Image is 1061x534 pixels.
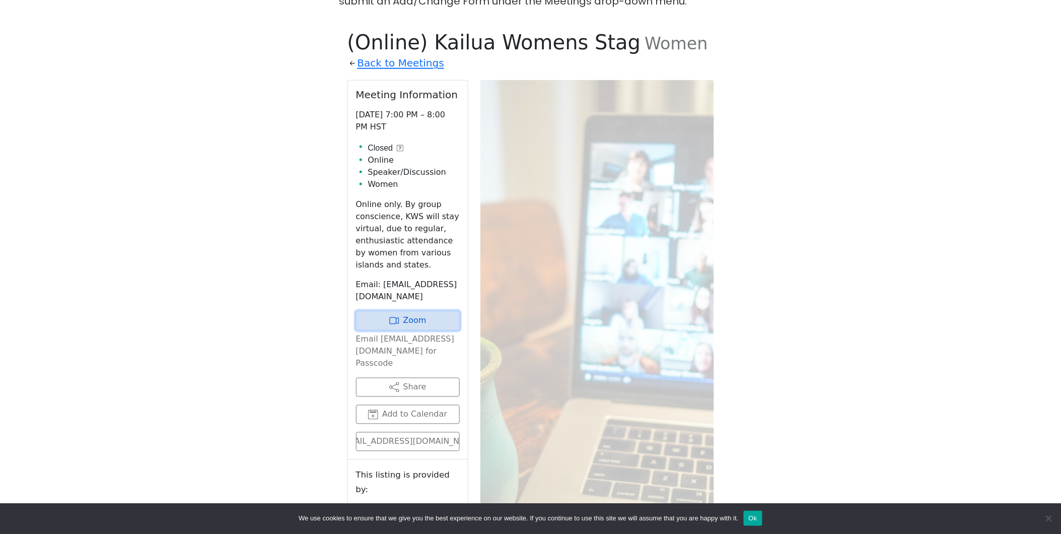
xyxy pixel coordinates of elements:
p: [DATE] 7:00 PM – 8:00 PM HST [356,109,460,133]
button: Share [356,378,460,397]
button: Closed [368,142,404,154]
button: Ok [744,511,762,526]
span: No [1043,513,1053,523]
p: Email [EMAIL_ADDRESS][DOMAIN_NAME] for Passcode [356,333,460,370]
span: (Online) Kailua Womens Stag [347,31,641,54]
p: Email: [EMAIL_ADDRESS][DOMAIN_NAME] [356,279,460,303]
li: Speaker/Discussion [368,166,460,178]
a: Zoom [356,311,460,330]
a: [EMAIL_ADDRESS][DOMAIN_NAME] [356,432,460,451]
a: Back to Meetings [358,54,444,72]
span: Closed [368,142,393,154]
li: Women [368,178,460,190]
small: Women [645,34,708,53]
button: Add to Calendar [356,405,460,424]
h2: Meeting Information [356,89,460,101]
li: Online [368,154,460,166]
p: Online only. By group conscience, KWS will stay virtual, due to regular, enthusiastic attendance ... [356,198,460,271]
span: We use cookies to ensure that we give you the best experience on our website. If you continue to ... [299,513,738,523]
small: This listing is provided by: [356,468,460,497]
